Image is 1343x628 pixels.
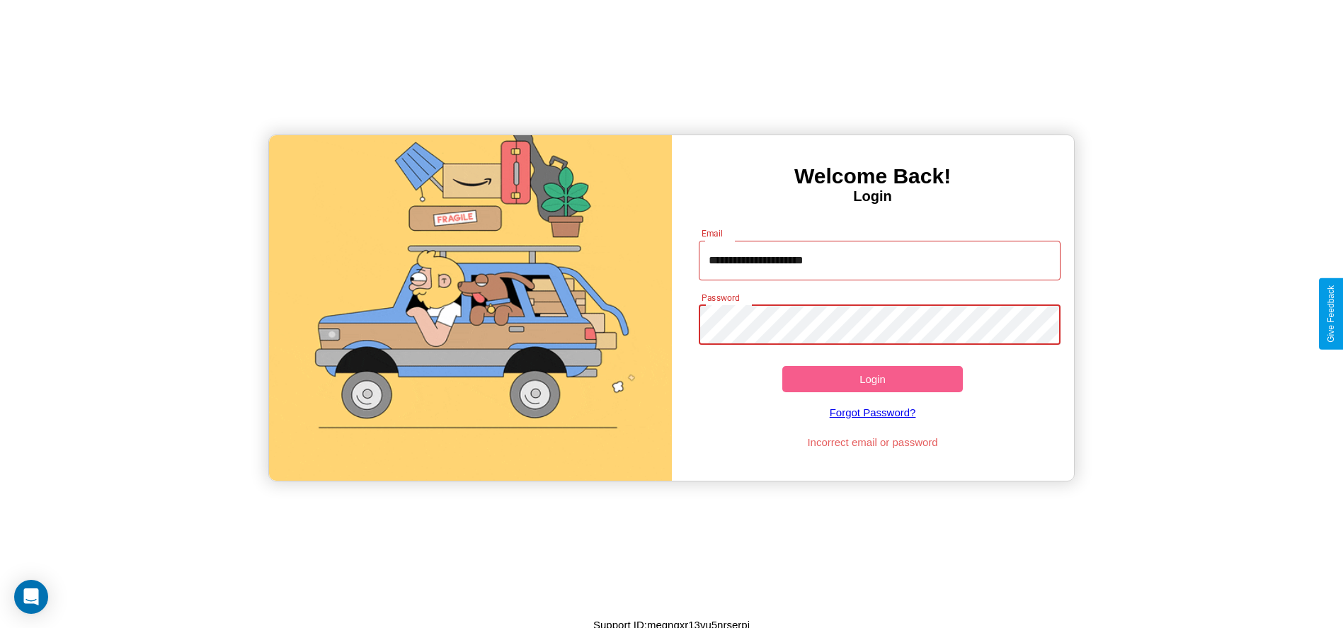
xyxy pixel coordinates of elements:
a: Forgot Password? [692,392,1053,433]
button: Login [782,366,964,392]
h4: Login [672,188,1074,205]
h3: Welcome Back! [672,164,1074,188]
div: Open Intercom Messenger [14,580,48,614]
img: gif [269,135,671,481]
label: Email [702,227,724,239]
div: Give Feedback [1326,285,1336,343]
p: Incorrect email or password [692,433,1053,452]
label: Password [702,292,739,304]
